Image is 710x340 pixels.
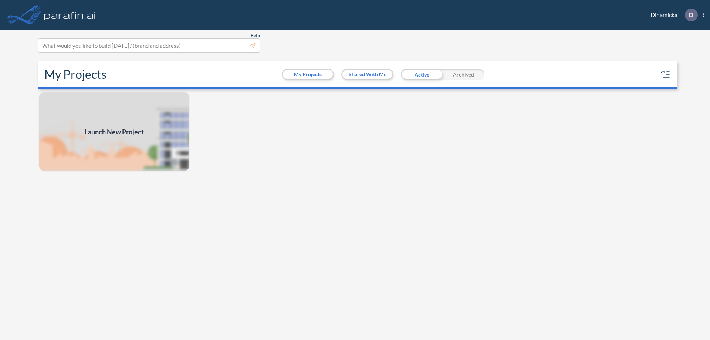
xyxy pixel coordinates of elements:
[639,9,704,21] div: Dinamicka
[38,92,190,172] img: add
[689,11,693,18] p: D
[443,69,484,80] div: Archived
[401,69,443,80] div: Active
[38,92,190,172] a: Launch New Project
[660,68,672,80] button: sort
[85,127,144,137] span: Launch New Project
[342,70,392,79] button: Shared With Me
[43,7,97,22] img: logo
[251,33,260,38] span: Beta
[44,67,106,81] h2: My Projects
[283,70,333,79] button: My Projects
